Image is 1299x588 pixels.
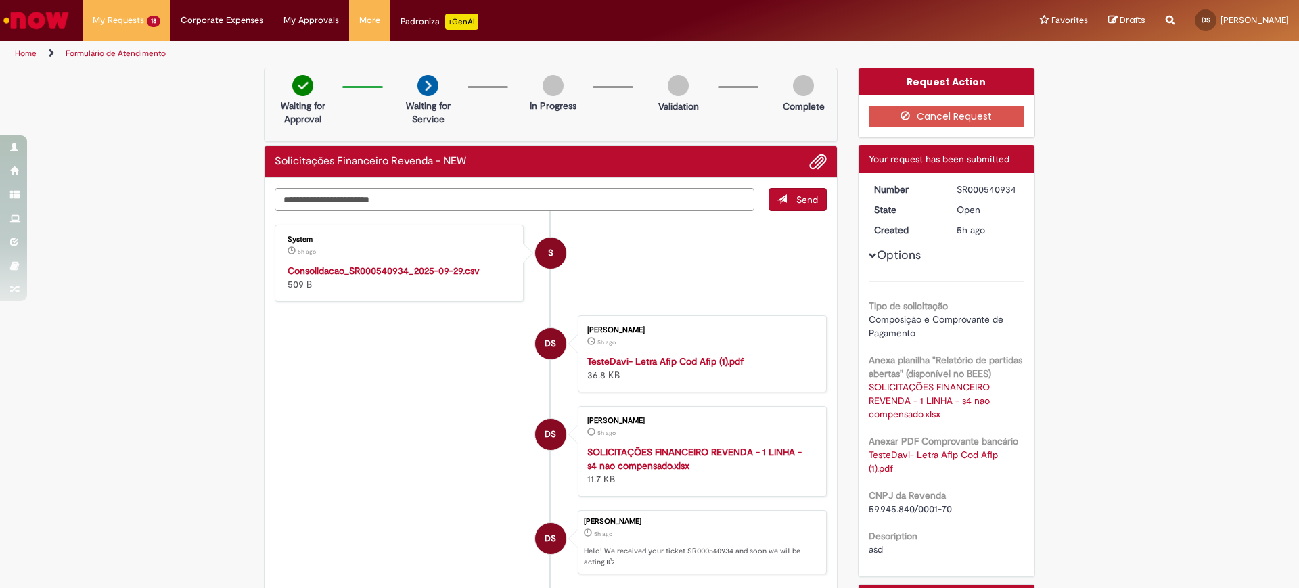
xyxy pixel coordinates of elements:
div: Open [957,203,1020,217]
li: Davi Souza [275,510,827,575]
time: 29/09/2025 09:49:57 [957,224,985,236]
a: Formulário de Atendimento [66,48,166,59]
p: Complete [783,99,825,113]
button: Send [769,188,827,211]
a: Home [15,48,37,59]
img: img-circle-grey.png [668,75,689,96]
a: Consolidacao_SR000540934_2025-09-29.csv [288,265,480,277]
span: Composição e Comprovante de Pagamento [869,313,1006,339]
span: Favorites [1051,14,1088,27]
span: DS [545,327,556,360]
div: 509 B [288,264,513,291]
div: Davi Souza [535,419,566,450]
span: 5h ago [298,248,316,256]
div: System [288,235,513,244]
a: TesteDavi- Letra Afip Cod Afip (1).pdf [587,355,744,367]
span: 5h ago [957,224,985,236]
span: Corporate Expenses [181,14,263,27]
div: System [535,238,566,269]
time: 29/09/2025 09:59:20 [298,248,316,256]
div: 29/09/2025 09:49:57 [957,223,1020,237]
span: Send [796,194,818,206]
span: 5h ago [597,338,616,346]
img: img-circle-grey.png [543,75,564,96]
time: 29/09/2025 09:49:36 [597,429,616,437]
dt: Created [864,223,947,237]
ul: Page breadcrumbs [10,41,856,66]
div: [PERSON_NAME] [584,518,819,526]
span: My Requests [93,14,144,27]
b: Anexar PDF Comprovante bancário [869,435,1018,447]
span: DS [1202,16,1210,24]
dt: Number [864,183,947,196]
span: 5h ago [594,530,612,538]
time: 29/09/2025 09:49:57 [594,530,612,538]
div: Request Action [859,68,1035,95]
button: Add attachments [809,153,827,171]
h2: Solicitações Financeiro Revenda - NEW Ticket history [275,156,466,168]
img: img-circle-grey.png [793,75,814,96]
img: arrow-next.png [417,75,438,96]
textarea: Type your message here... [275,188,754,211]
button: Cancel Request [869,106,1025,127]
span: Your request has been submitted [869,153,1009,165]
div: Padroniza [401,14,478,30]
p: +GenAi [445,14,478,30]
div: 11.7 KB [587,445,813,486]
span: [PERSON_NAME] [1221,14,1289,26]
img: check-circle-green.png [292,75,313,96]
b: Tipo de solicitação [869,300,948,312]
time: 29/09/2025 09:49:48 [597,338,616,346]
span: DS [545,418,556,451]
span: S [548,237,553,269]
div: 36.8 KB [587,355,813,382]
span: 18 [147,16,160,27]
b: Description [869,530,917,542]
p: Waiting for Approval [270,99,336,126]
dt: State [864,203,947,217]
a: SOLICITAÇÕES FINANCEIRO REVENDA - 1 LINHA - s4 nao compensado.xlsx [587,446,802,472]
a: Drafts [1108,14,1145,27]
img: ServiceNow [1,7,71,34]
span: asd [869,543,883,556]
p: Validation [658,99,699,113]
p: In Progress [530,99,576,112]
b: Anexa planilha "Relatório de partidas abertas" (disponível no BEES) [869,354,1022,380]
a: Download TesteDavi- Letra Afip Cod Afip (1).pdf [869,449,1001,474]
p: Hello! We received your ticket SR000540934 and soon we will be acting. [584,546,819,567]
div: Davi Souza [535,523,566,554]
b: CNPJ da Revenda [869,489,946,501]
span: Drafts [1120,14,1145,26]
div: [PERSON_NAME] [587,417,813,425]
p: Waiting for Service [395,99,461,126]
div: SR000540934 [957,183,1020,196]
div: [PERSON_NAME] [587,326,813,334]
span: 5h ago [597,429,616,437]
span: My Approvals [283,14,339,27]
div: Davi Souza [535,328,566,359]
a: Download SOLICITAÇÕES FINANCEIRO REVENDA - 1 LINHA - s4 nao compensado.xlsx [869,381,993,420]
span: 59.945.840/0001-70 [869,503,952,515]
span: More [359,14,380,27]
span: DS [545,522,556,555]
